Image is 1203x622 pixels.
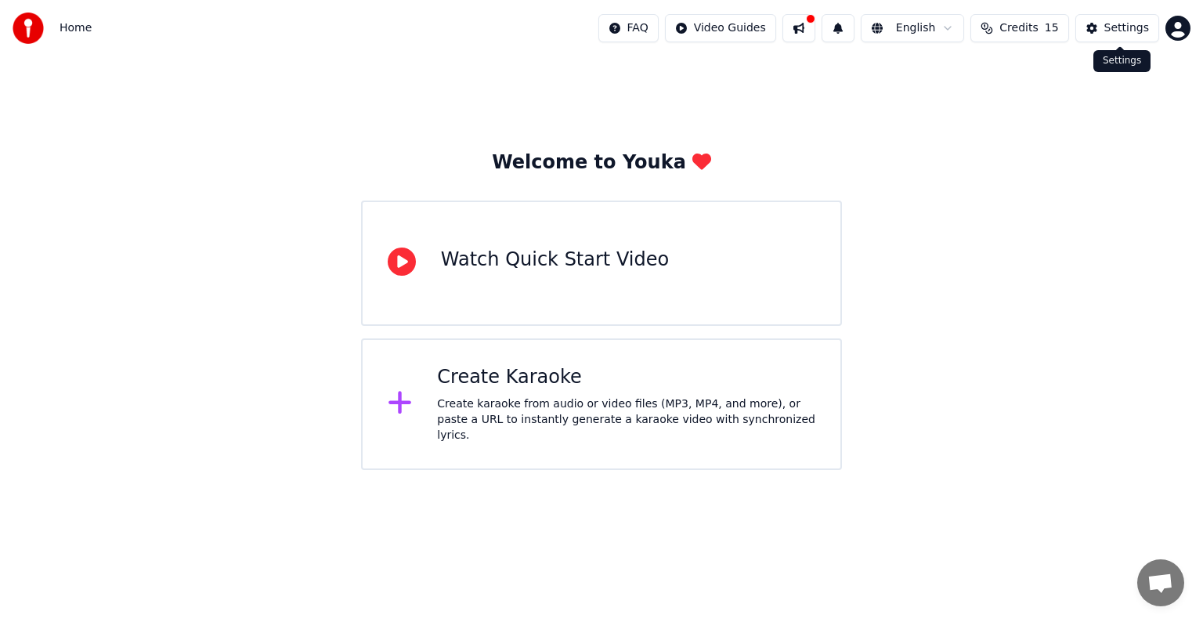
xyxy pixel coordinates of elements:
[1045,20,1059,36] span: 15
[1093,50,1151,72] div: Settings
[1104,20,1149,36] div: Settings
[598,14,659,42] button: FAQ
[60,20,92,36] span: Home
[60,20,92,36] nav: breadcrumb
[441,248,669,273] div: Watch Quick Start Video
[999,20,1038,36] span: Credits
[13,13,44,44] img: youka
[1137,559,1184,606] div: Open chat
[1075,14,1159,42] button: Settings
[970,14,1068,42] button: Credits15
[437,365,815,390] div: Create Karaoke
[492,150,711,175] div: Welcome to Youka
[665,14,776,42] button: Video Guides
[437,396,815,443] div: Create karaoke from audio or video files (MP3, MP4, and more), or paste a URL to instantly genera...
